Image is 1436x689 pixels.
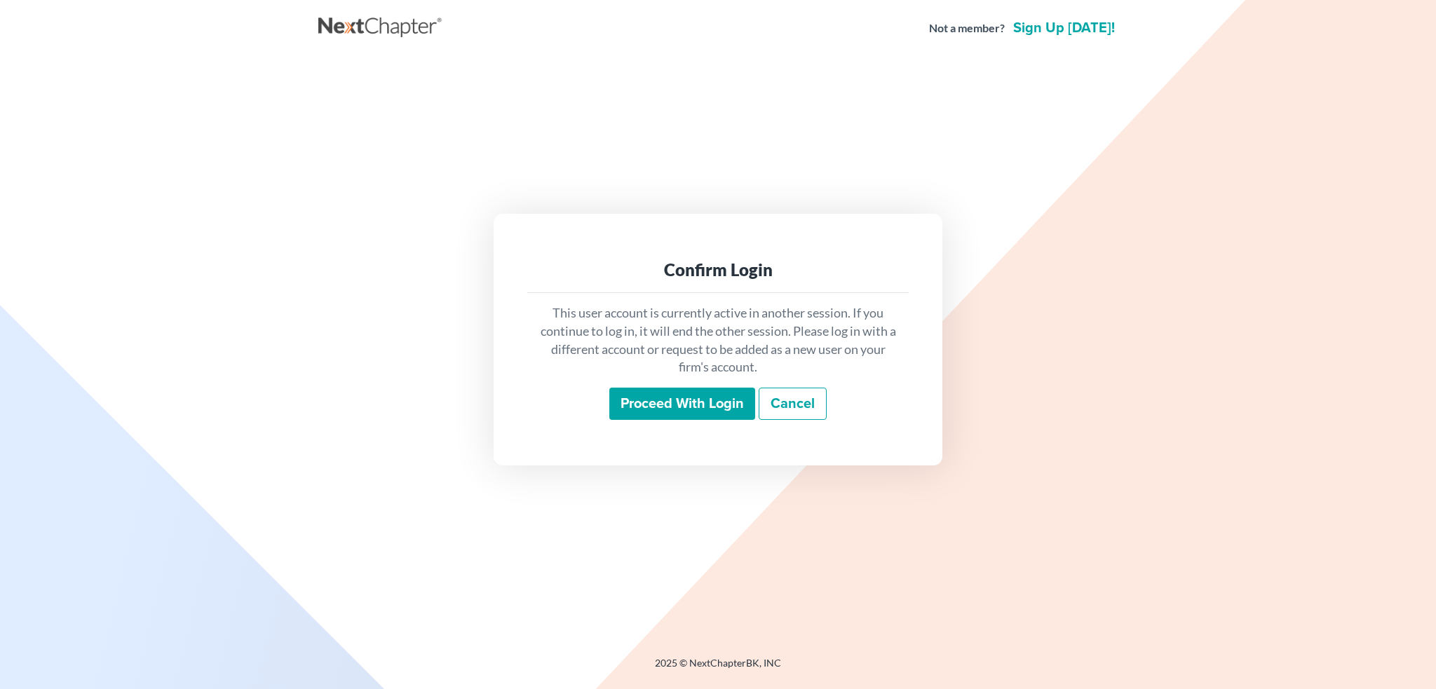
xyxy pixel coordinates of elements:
p: This user account is currently active in another session. If you continue to log in, it will end ... [538,304,897,376]
div: Confirm Login [538,259,897,281]
a: Sign up [DATE]! [1010,21,1118,35]
div: 2025 © NextChapterBK, INC [318,656,1118,681]
a: Cancel [759,388,827,420]
input: Proceed with login [609,388,755,420]
strong: Not a member? [929,20,1005,36]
